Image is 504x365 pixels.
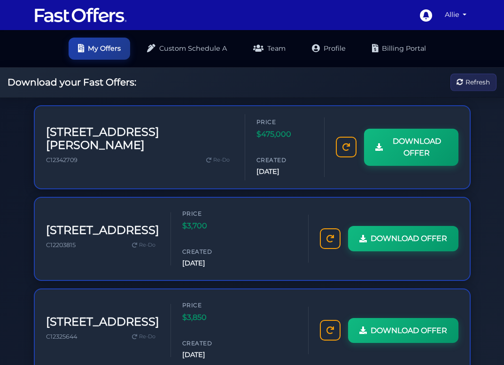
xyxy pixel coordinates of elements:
[69,38,130,60] a: My Offers
[8,77,136,88] h2: Download your Fast Offers:
[348,226,458,251] a: DOWNLOAD OFFER
[256,166,313,177] span: [DATE]
[182,209,239,218] span: Price
[182,247,239,256] span: Created
[46,241,76,249] span: C12203815
[302,38,355,60] a: Profile
[387,135,447,159] span: DOWNLOAD OFFER
[441,6,471,24] a: Allie
[348,318,458,343] a: DOWNLOAD OFFER
[46,315,159,329] h3: [STREET_ADDRESS]
[46,125,233,153] h3: [STREET_ADDRESS][PERSON_NAME]
[371,325,447,337] span: DOWNLOAD OFFER
[182,301,239,310] span: Price
[465,77,490,87] span: Refresh
[182,339,239,348] span: Created
[256,155,313,164] span: Created
[363,38,435,60] a: Billing Portal
[182,220,239,232] span: $3,700
[364,129,458,166] a: DOWNLOAD OFFER
[182,258,239,269] span: [DATE]
[46,156,78,163] span: C12342709
[182,311,239,324] span: $3,850
[139,241,155,249] span: Re-Do
[128,331,159,343] a: Re-Do
[182,349,239,360] span: [DATE]
[46,333,77,340] span: C12325644
[202,154,233,166] a: Re-Do
[139,333,155,341] span: Re-Do
[46,224,159,237] h3: [STREET_ADDRESS]
[138,38,236,60] a: Custom Schedule A
[244,38,295,60] a: Team
[371,233,447,245] span: DOWNLOAD OFFER
[256,117,313,126] span: Price
[450,74,496,91] button: Refresh
[128,239,159,251] a: Re-Do
[213,156,230,164] span: Re-Do
[256,128,313,140] span: $475,000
